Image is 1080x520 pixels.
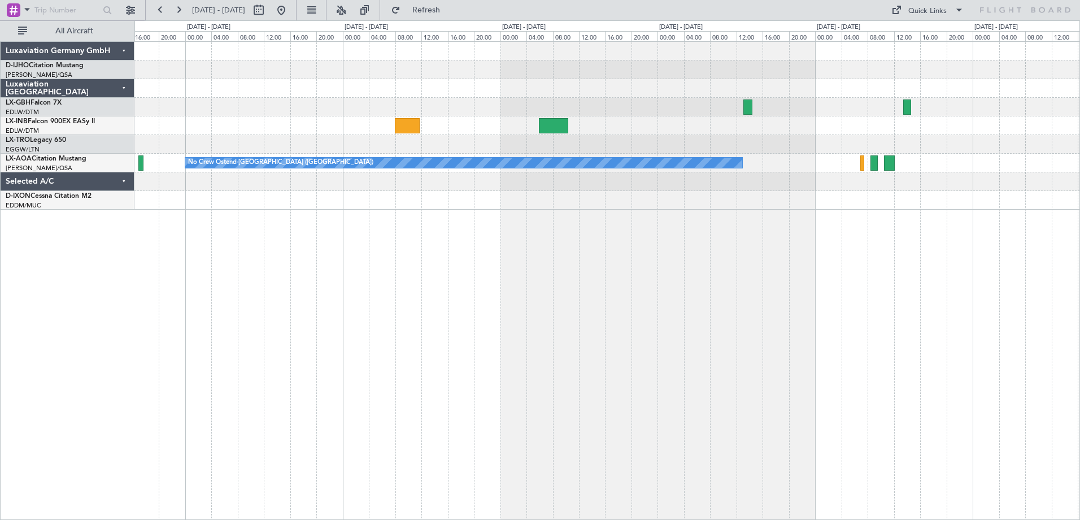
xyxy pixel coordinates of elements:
[6,108,39,116] a: EDLW/DTM
[34,2,99,19] input: Trip Number
[6,137,66,144] a: LX-TROLegacy 650
[500,31,526,41] div: 00:00
[6,155,86,162] a: LX-AOACitation Mustang
[386,1,454,19] button: Refresh
[369,31,395,41] div: 04:00
[763,31,789,41] div: 16:00
[185,31,211,41] div: 00:00
[526,31,552,41] div: 04:00
[1025,31,1051,41] div: 08:00
[579,31,605,41] div: 12:00
[553,31,579,41] div: 08:00
[789,31,815,41] div: 20:00
[6,118,28,125] span: LX-INB
[710,31,736,41] div: 08:00
[12,22,123,40] button: All Aircraft
[159,31,185,41] div: 20:00
[6,145,40,154] a: EGGW/LTN
[1052,31,1078,41] div: 12:00
[6,137,30,144] span: LX-TRO
[29,27,119,35] span: All Aircraft
[188,154,373,171] div: No Crew Ostend-[GEOGRAPHIC_DATA] ([GEOGRAPHIC_DATA])
[290,31,316,41] div: 16:00
[868,31,894,41] div: 08:00
[657,31,683,41] div: 00:00
[973,31,999,41] div: 00:00
[316,31,342,41] div: 20:00
[737,31,763,41] div: 12:00
[908,6,947,17] div: Quick Links
[238,31,264,41] div: 08:00
[6,127,39,135] a: EDLW/DTM
[421,31,447,41] div: 12:00
[684,31,710,41] div: 04:00
[974,23,1018,32] div: [DATE] - [DATE]
[6,99,62,106] a: LX-GBHFalcon 7X
[842,31,868,41] div: 04:00
[894,31,920,41] div: 12:00
[6,62,84,69] a: D-IJHOCitation Mustang
[815,31,841,41] div: 00:00
[133,31,159,41] div: 16:00
[886,1,969,19] button: Quick Links
[211,31,237,41] div: 04:00
[817,23,860,32] div: [DATE] - [DATE]
[343,31,369,41] div: 00:00
[659,23,703,32] div: [DATE] - [DATE]
[264,31,290,41] div: 12:00
[920,31,946,41] div: 16:00
[448,31,474,41] div: 16:00
[6,99,31,106] span: LX-GBH
[632,31,657,41] div: 20:00
[6,193,31,200] span: D-IXON
[947,31,973,41] div: 20:00
[6,62,29,69] span: D-IJHO
[6,71,72,79] a: [PERSON_NAME]/QSA
[192,5,245,15] span: [DATE] - [DATE]
[6,155,32,162] span: LX-AOA
[502,23,546,32] div: [DATE] - [DATE]
[403,6,450,14] span: Refresh
[345,23,388,32] div: [DATE] - [DATE]
[999,31,1025,41] div: 04:00
[6,164,72,172] a: [PERSON_NAME]/QSA
[187,23,230,32] div: [DATE] - [DATE]
[6,201,41,210] a: EDDM/MUC
[395,31,421,41] div: 08:00
[6,193,92,200] a: D-IXONCessna Citation M2
[474,31,500,41] div: 20:00
[6,118,95,125] a: LX-INBFalcon 900EX EASy II
[605,31,631,41] div: 16:00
